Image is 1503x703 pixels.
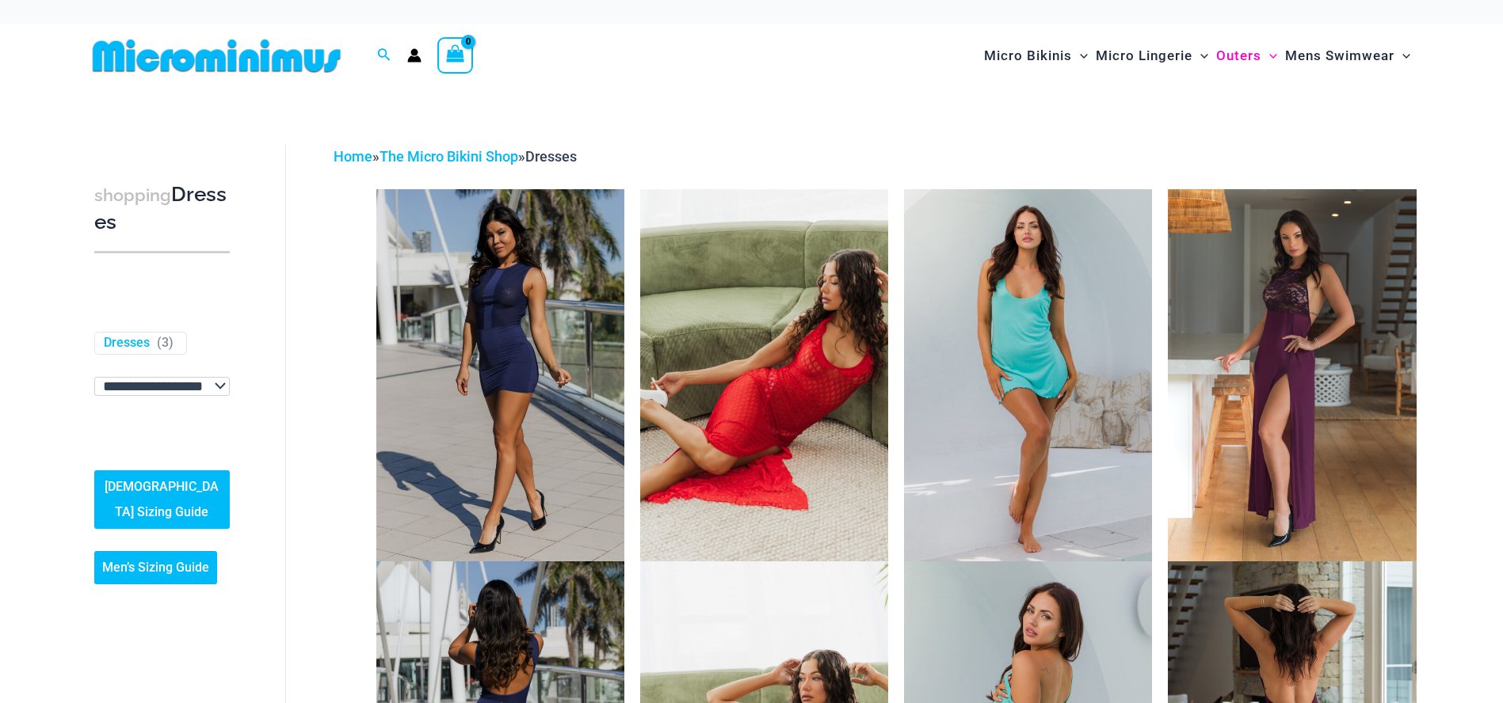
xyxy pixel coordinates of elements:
span: Menu Toggle [1261,36,1277,76]
a: Micro LingerieMenu ToggleMenu Toggle [1092,32,1212,80]
span: shopping [94,185,171,205]
span: ( ) [157,335,174,351]
h3: Dresses [94,181,230,236]
a: Men’s Sizing Guide [94,551,217,584]
a: Mens SwimwearMenu ToggleMenu Toggle [1281,32,1414,80]
img: MM SHOP LOGO FLAT [86,38,347,74]
span: » » [334,148,577,165]
span: Menu Toggle [1394,36,1410,76]
a: The Micro Bikini Shop [380,148,518,165]
a: Dresses [104,335,150,351]
a: View Shopping Cart, empty [437,37,474,74]
a: Account icon link [407,48,422,63]
img: Bahama Breeze Mint 5867 Dress 01 [904,189,1152,561]
span: Micro Lingerie [1096,36,1192,76]
a: Home [334,148,372,165]
img: Desire Me Navy 5192 Dress 11 [376,189,624,561]
select: wpc-taxonomy-pa_fabric-type-746009 [94,377,230,396]
a: OutersMenu ToggleMenu Toggle [1212,32,1281,80]
a: [DEMOGRAPHIC_DATA] Sizing Guide [94,470,230,529]
span: Micro Bikinis [984,36,1072,76]
span: Outers [1216,36,1261,76]
span: Menu Toggle [1072,36,1088,76]
img: Impulse Berry 596 Dress 02 [1168,189,1416,561]
span: Menu Toggle [1192,36,1208,76]
span: Mens Swimwear [1285,36,1394,76]
span: 3 [162,335,169,350]
nav: Site Navigation [978,29,1417,82]
span: Dresses [525,148,577,165]
a: Micro BikinisMenu ToggleMenu Toggle [980,32,1092,80]
img: Sometimes Red 587 Dress 10 [640,189,888,561]
a: Search icon link [377,46,391,66]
